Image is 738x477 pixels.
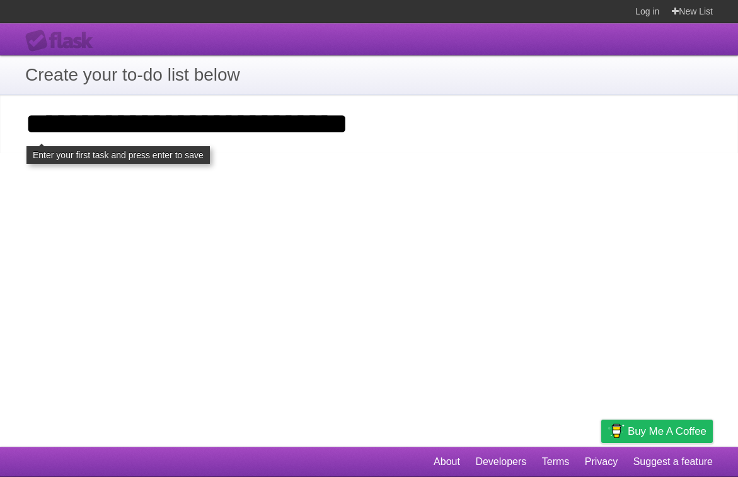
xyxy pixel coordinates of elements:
img: Buy me a coffee [608,420,625,442]
a: Developers [475,450,526,474]
a: Buy me a coffee [601,420,713,443]
h1: Create your to-do list below [25,62,713,88]
a: About [434,450,460,474]
div: Flask [25,30,101,52]
a: Suggest a feature [633,450,713,474]
span: Buy me a coffee [628,420,706,442]
a: Terms [542,450,570,474]
a: Privacy [585,450,618,474]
